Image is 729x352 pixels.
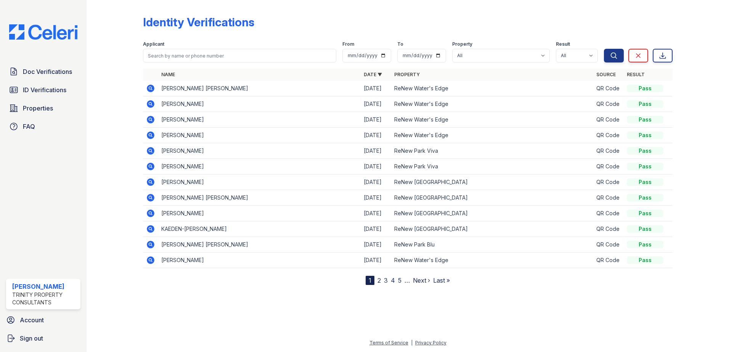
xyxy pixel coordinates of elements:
[627,178,663,186] div: Pass
[593,190,624,206] td: QR Code
[627,131,663,139] div: Pass
[361,237,391,253] td: [DATE]
[391,206,594,221] td: ReNew [GEOGRAPHIC_DATA]
[391,143,594,159] td: ReNew Park Viva
[158,159,361,174] td: [PERSON_NAME]
[627,147,663,155] div: Pass
[12,282,77,291] div: [PERSON_NAME]
[361,81,391,96] td: [DATE]
[593,221,624,237] td: QR Code
[158,190,361,206] td: [PERSON_NAME] [PERSON_NAME]
[158,174,361,190] td: [PERSON_NAME]
[342,41,354,47] label: From
[3,331,83,346] a: Sign out
[627,116,663,123] div: Pass
[158,237,361,253] td: [PERSON_NAME] [PERSON_NAME]
[593,81,624,96] td: QR Code
[20,334,43,343] span: Sign out
[361,253,391,268] td: [DATE]
[158,143,361,159] td: [PERSON_NAME]
[143,49,336,62] input: Search by name or phone number
[3,312,83,328] a: Account
[158,206,361,221] td: [PERSON_NAME]
[361,221,391,237] td: [DATE]
[384,277,388,284] a: 3
[593,128,624,143] td: QR Code
[411,340,413,346] div: |
[627,241,663,248] div: Pass
[398,277,401,284] a: 5
[413,277,430,284] a: Next ›
[23,67,72,76] span: Doc Verifications
[20,315,44,325] span: Account
[158,253,361,268] td: [PERSON_NAME]
[158,128,361,143] td: [PERSON_NAME]
[405,276,410,285] span: …
[158,81,361,96] td: [PERSON_NAME] [PERSON_NAME]
[627,225,663,233] div: Pass
[6,64,80,79] a: Doc Verifications
[361,159,391,174] td: [DATE]
[158,96,361,112] td: [PERSON_NAME]
[158,112,361,128] td: [PERSON_NAME]
[143,41,164,47] label: Applicant
[394,72,420,77] a: Property
[627,85,663,92] div: Pass
[593,253,624,268] td: QR Code
[593,159,624,174] td: QR Code
[366,276,374,285] div: 1
[23,122,35,131] span: FAQ
[361,96,391,112] td: [DATE]
[593,112,624,128] td: QR Code
[391,81,594,96] td: ReNew Water's Edge
[391,174,594,190] td: ReNew [GEOGRAPHIC_DATA]
[361,112,391,128] td: [DATE]
[391,237,594,253] td: ReNew Park Blu
[158,221,361,237] td: KAEDEN-[PERSON_NAME]
[391,112,594,128] td: ReNew Water's Edge
[627,163,663,170] div: Pass
[3,24,83,40] img: CE_Logo_Blue-a8612792a0a2168367f1c8372b55b34899dd931a85d93a1a3d3e32e68fde9ad4.png
[593,206,624,221] td: QR Code
[12,291,77,306] div: Trinity Property Consultants
[627,194,663,202] div: Pass
[143,15,254,29] div: Identity Verifications
[23,104,53,113] span: Properties
[364,72,382,77] a: Date ▼
[397,41,403,47] label: To
[391,190,594,206] td: ReNew [GEOGRAPHIC_DATA]
[391,253,594,268] td: ReNew Water's Edge
[377,277,381,284] a: 2
[391,96,594,112] td: ReNew Water's Edge
[361,206,391,221] td: [DATE]
[415,340,446,346] a: Privacy Policy
[6,101,80,116] a: Properties
[161,72,175,77] a: Name
[627,256,663,264] div: Pass
[452,41,472,47] label: Property
[6,119,80,134] a: FAQ
[361,190,391,206] td: [DATE]
[361,128,391,143] td: [DATE]
[627,72,645,77] a: Result
[556,41,570,47] label: Result
[391,221,594,237] td: ReNew [GEOGRAPHIC_DATA]
[23,85,66,94] span: ID Verifications
[627,210,663,217] div: Pass
[596,72,616,77] a: Source
[6,82,80,98] a: ID Verifications
[593,143,624,159] td: QR Code
[391,159,594,174] td: ReNew Park Viva
[593,96,624,112] td: QR Code
[391,128,594,143] td: ReNew Water's Edge
[369,340,408,346] a: Terms of Service
[593,237,624,253] td: QR Code
[391,277,395,284] a: 4
[361,143,391,159] td: [DATE]
[593,174,624,190] td: QR Code
[361,174,391,190] td: [DATE]
[627,100,663,108] div: Pass
[433,277,450,284] a: Last »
